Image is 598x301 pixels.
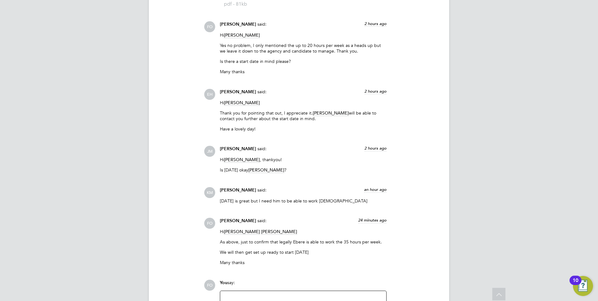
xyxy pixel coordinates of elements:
[573,280,578,288] div: 10
[204,218,215,229] span: FO
[220,157,387,162] p: Hi , thankyou!
[204,146,215,157] span: JM
[220,126,387,132] p: Have a lovely day!
[358,217,387,223] span: 24 minutes ago
[364,145,387,151] span: 2 hours ago
[224,229,260,235] span: [PERSON_NAME]
[257,187,266,193] span: said:
[573,276,593,296] button: Open Resource Center, 10 new notifications
[248,167,284,173] span: [PERSON_NAME]
[220,249,387,255] p: We will then get set up ready to start [DATE]
[220,239,387,245] p: As above, just to confirm that legally Ebere is able to work the 35 hours per week.
[220,187,256,193] span: [PERSON_NAME]
[224,100,260,106] span: [PERSON_NAME]
[204,187,215,198] span: KM
[224,157,260,163] span: [PERSON_NAME]
[220,167,387,173] p: Is [DATE] okay ?
[220,280,387,291] div: say:
[224,32,260,38] span: [PERSON_NAME]
[220,146,256,151] span: [PERSON_NAME]
[257,146,266,151] span: said:
[261,229,297,235] span: [PERSON_NAME]
[220,59,387,64] p: Is there a start date in mind please?
[364,89,387,94] span: 2 hours ago
[220,229,387,234] p: Hi
[220,110,387,121] p: Thank you for pointing that out, I appreciate it. will be able to contact you further about the s...
[220,218,256,223] span: [PERSON_NAME]
[257,89,266,94] span: said:
[204,89,215,100] span: EH
[257,218,266,223] span: said:
[220,89,256,94] span: [PERSON_NAME]
[204,21,215,32] span: FO
[220,198,387,204] p: [DATE] is great but I need him to be able to work [DEMOGRAPHIC_DATA]
[257,21,266,27] span: said:
[220,260,387,265] p: Many thanks
[364,21,387,26] span: 2 hours ago
[220,280,227,285] span: You
[313,110,349,116] span: [PERSON_NAME]
[224,2,274,7] span: pdf - 81kb
[220,100,387,105] p: Hi
[364,187,387,192] span: an hour ago
[220,43,387,54] p: Yes no problem, I only mentioned the up to 20 hours per week as a heads up but we leave it down t...
[220,22,256,27] span: [PERSON_NAME]
[220,69,387,74] p: Many thanks
[220,32,387,38] p: Hi
[204,280,215,291] span: FO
